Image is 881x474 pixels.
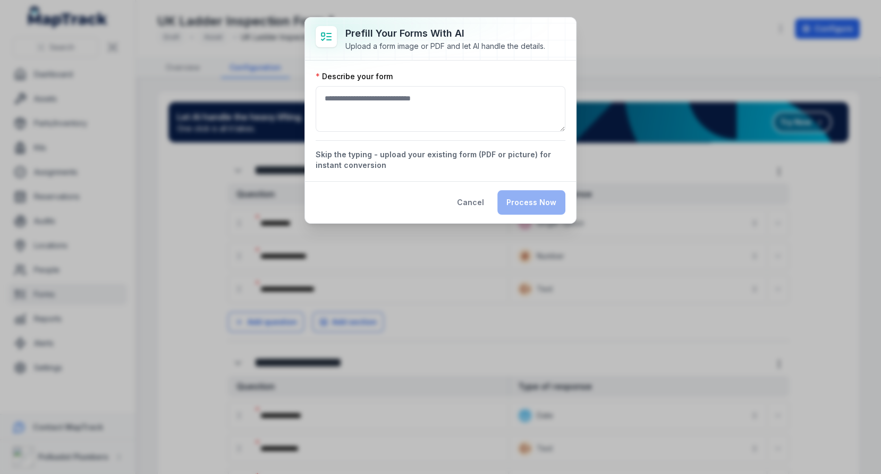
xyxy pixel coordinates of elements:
[448,190,493,215] button: Cancel
[316,86,565,132] textarea: :r3t:-form-item-label
[345,26,545,41] h3: Prefill Your Forms with AI
[316,149,565,171] button: Skip the typing - upload your existing form (PDF or picture) for instant conversion
[316,71,393,82] label: Describe your form
[345,41,545,52] div: Upload a form image or PDF and let AI handle the details.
